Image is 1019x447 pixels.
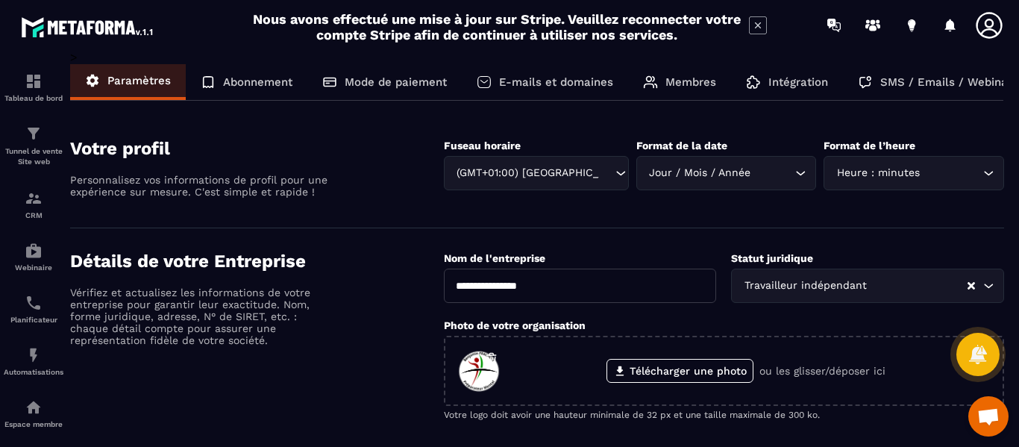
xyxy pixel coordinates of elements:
div: Search for option [824,156,1004,190]
img: automations [25,242,43,260]
p: ou les glisser/déposer ici [759,365,885,377]
span: Travailleur indépendant [741,278,870,294]
img: formation [25,190,43,207]
h4: Votre profil [70,138,444,159]
span: Heure : minutes [833,165,923,181]
a: formationformationTunnel de vente Site web [4,113,63,178]
p: Votre logo doit avoir une hauteur minimale de 32 px et une taille maximale de 300 ko. [444,410,1004,420]
img: formation [25,125,43,143]
img: scheduler [25,294,43,312]
p: Intégration [768,75,828,89]
a: automationsautomationsWebinaire [4,231,63,283]
img: automations [25,346,43,364]
p: Mode de paiement [345,75,447,89]
p: Vérifiez et actualisez les informations de votre entreprise pour garantir leur exactitude. Nom, f... [70,287,331,346]
label: Format de la date [636,140,727,151]
p: Tunnel de vente Site web [4,146,63,167]
p: E-mails et domaines [499,75,613,89]
input: Search for option [923,165,979,181]
img: logo [21,13,155,40]
button: Clear Selected [968,281,975,292]
img: formation [25,72,43,90]
span: (GMT+01:00) [GEOGRAPHIC_DATA] [454,165,601,181]
input: Search for option [601,165,612,181]
label: Statut juridique [731,252,813,264]
p: Abonnement [223,75,292,89]
label: Nom de l'entreprise [444,252,545,264]
p: Paramètres [107,74,171,87]
input: Search for option [870,278,966,294]
h2: Nous avons effectué une mise à jour sur Stripe. Veuillez reconnecter votre compte Stripe afin de ... [252,11,741,43]
p: Membres [665,75,716,89]
a: formationformationCRM [4,178,63,231]
div: Search for option [731,269,1004,303]
label: Format de l’heure [824,140,915,151]
p: Espace membre [4,420,63,428]
p: Planificateur [4,316,63,324]
a: automationsautomationsEspace membre [4,387,63,440]
label: Photo de votre organisation [444,319,586,331]
label: Fuseau horaire [444,140,521,151]
a: formationformationTableau de bord [4,61,63,113]
p: CRM [4,211,63,219]
a: schedulerschedulerPlanificateur [4,283,63,335]
span: Jour / Mois / Année [646,165,754,181]
p: Tableau de bord [4,94,63,102]
p: Webinaire [4,263,63,272]
img: automations [25,398,43,416]
a: automationsautomationsAutomatisations [4,335,63,387]
label: Télécharger une photo [606,359,753,383]
div: Search for option [636,156,817,190]
p: Automatisations [4,368,63,376]
div: Ouvrir le chat [968,396,1009,437]
input: Search for option [754,165,792,181]
div: Search for option [444,156,629,190]
h4: Détails de votre Entreprise [70,251,444,272]
p: Personnalisez vos informations de profil pour une expérience sur mesure. C'est simple et rapide ! [70,174,331,198]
